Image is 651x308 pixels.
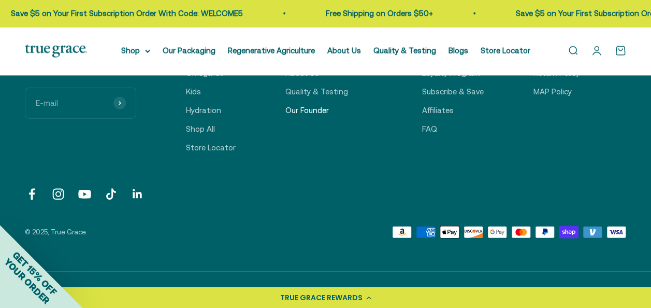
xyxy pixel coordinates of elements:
a: Kids [186,86,201,98]
a: About Us [327,46,361,55]
a: Our Packaging [163,46,215,55]
a: Follow on LinkedIn [131,187,144,201]
span: YOUR ORDER [2,256,52,306]
a: Quality & Testing [373,46,436,55]
div: TRUE GRACE REWARDS [280,292,363,303]
summary: Shop [121,45,150,57]
span: GET 15% OFF [10,249,59,297]
a: Follow on YouTube [78,187,92,201]
a: Regenerative Agriculture [228,46,315,55]
p: Save $5 on Your First Subscription Order With Code: WELCOME5 [11,7,243,20]
a: Affiliates [422,104,454,117]
a: Shop All [186,123,215,135]
a: Follow on Instagram [51,187,65,201]
a: MAP Policy [533,86,572,98]
a: Subscribe & Save [422,86,484,98]
a: Store Locator [481,46,530,55]
a: Hydration [186,104,221,117]
a: Store Locator [186,142,236,154]
p: Join the True Grace community & save 15% on your first order. [25,5,136,75]
a: Blogs [449,46,468,55]
a: Quality & Testing [285,86,348,98]
a: Follow on Facebook [25,187,39,201]
a: Our Founder [285,104,329,117]
a: FAQ [422,123,437,135]
a: Follow on TikTok [104,187,118,201]
a: Free Shipping on Orders $50+ [326,9,433,18]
